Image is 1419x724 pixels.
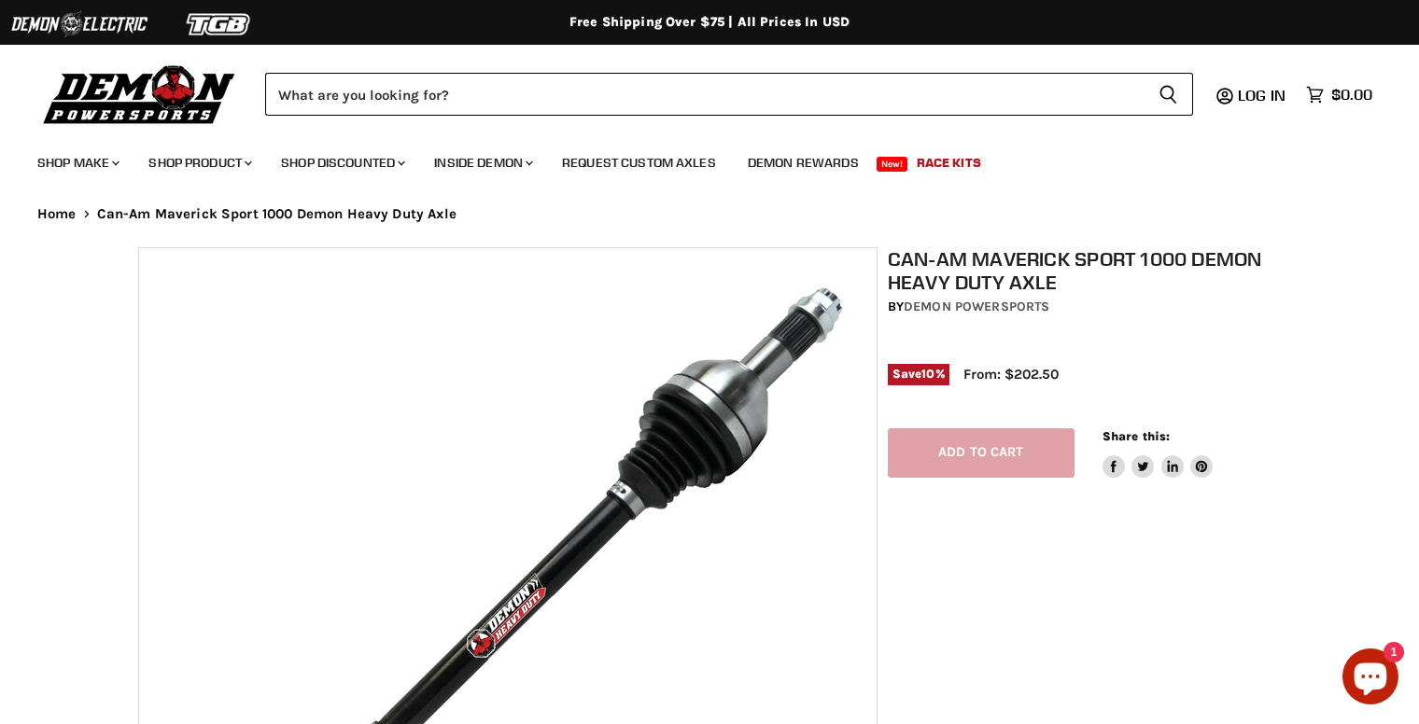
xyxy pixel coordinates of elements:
div: by [888,297,1291,317]
button: Search [1144,73,1193,116]
a: Shop Discounted [267,144,416,182]
a: Shop Product [134,144,263,182]
img: TGB Logo 2 [149,7,289,42]
aside: Share this: [1103,428,1214,478]
a: $0.00 [1297,81,1382,108]
a: Demon Rewards [734,144,873,182]
span: Share this: [1103,429,1170,443]
a: Inside Demon [420,144,544,182]
span: Log in [1238,86,1286,104]
a: Demon Powersports [904,299,1049,314]
a: Log in [1229,87,1297,104]
input: Search [265,73,1144,116]
form: Product [265,73,1193,116]
span: Can-Am Maverick Sport 1000 Demon Heavy Duty Axle [97,206,457,222]
span: New! [877,157,908,172]
a: Race Kits [903,144,995,182]
a: Shop Make [23,144,131,182]
ul: Main menu [23,136,1368,182]
span: From: $202.50 [963,366,1059,383]
span: $0.00 [1331,86,1372,104]
img: Demon Electric Logo 2 [9,7,149,42]
span: 10 [921,367,934,381]
a: Home [37,206,77,222]
inbox-online-store-chat: Shopify online store chat [1337,648,1404,709]
h1: Can-Am Maverick Sport 1000 Demon Heavy Duty Axle [888,247,1291,294]
span: Save % [888,364,949,384]
img: Demon Powersports [37,61,242,127]
a: Request Custom Axles [548,144,730,182]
